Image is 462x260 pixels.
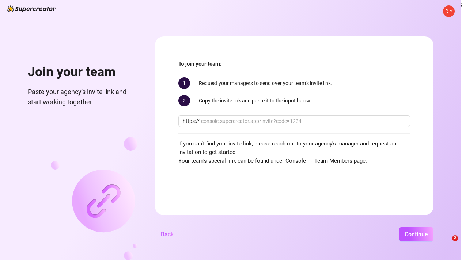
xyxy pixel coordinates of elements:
[201,117,406,125] input: console.supercreator.app/invite?code=1234
[178,77,410,89] div: Request your managers to send over your team’s invite link.
[452,235,458,241] span: 2
[178,61,221,67] strong: To join your team:
[161,231,174,238] span: Back
[437,235,455,253] iframe: Intercom live chat
[183,117,200,125] span: https://
[178,77,190,89] span: 1
[316,189,462,240] iframe: Intercom notifications message
[178,140,410,166] span: If you can’t find your invite link, please reach out to your agency's manager and request an invi...
[178,95,190,106] span: 2
[7,5,56,12] img: logo
[155,227,179,241] button: Back
[28,64,137,80] h1: Join your team
[28,87,137,108] span: Paste your agency's invite link and start working together.
[445,7,452,15] span: D Y
[178,95,410,106] div: Copy the invite link and paste it to the input below:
